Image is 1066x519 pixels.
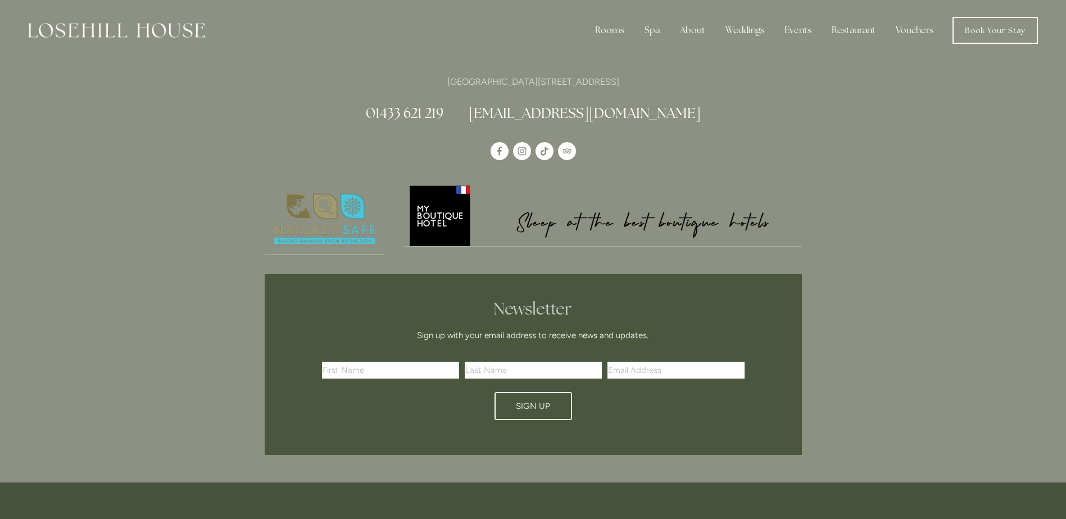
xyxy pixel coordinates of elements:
input: Email Address [607,362,745,379]
a: TripAdvisor [558,142,576,160]
p: [GEOGRAPHIC_DATA][STREET_ADDRESS] [265,74,802,89]
input: Last Name [465,362,602,379]
a: TikTok [536,142,554,160]
button: Sign Up [495,392,572,420]
div: Rooms [586,19,633,42]
a: Book Your Stay [952,17,1038,44]
img: Nature's Safe - Logo [265,184,385,254]
p: Sign up with your email address to receive news and updates. [326,329,741,342]
h2: Newsletter [326,299,741,319]
img: Losehill House [28,23,205,38]
input: First Name [322,362,459,379]
a: My Boutique Hotel - Logo [403,184,802,247]
a: [EMAIL_ADDRESS][DOMAIN_NAME] [469,104,701,122]
a: Losehill House Hotel & Spa [491,142,509,160]
img: My Boutique Hotel - Logo [403,184,802,246]
a: 01433 621 219 [366,104,443,122]
div: Restaurant [823,19,884,42]
div: About [671,19,714,42]
div: Weddings [716,19,773,42]
span: Sign Up [516,401,550,411]
a: Nature's Safe - Logo [265,184,385,255]
a: Vouchers [887,19,942,42]
div: Events [775,19,820,42]
div: Spa [636,19,669,42]
a: Instagram [513,142,531,160]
